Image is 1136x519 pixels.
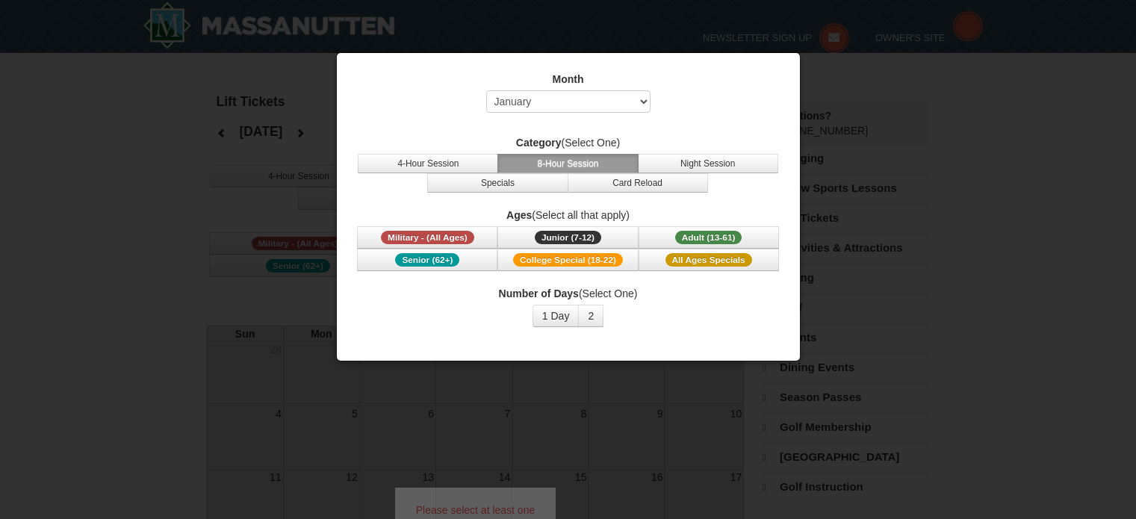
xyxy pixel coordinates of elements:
span: Adult (13-61) [675,231,742,244]
button: Specials [427,173,568,193]
button: Senior (62+) [357,249,497,271]
button: All Ages Specials [639,249,779,271]
button: Junior (7-12) [497,226,638,249]
label: (Select One) [356,135,781,150]
button: Adult (13-61) [639,226,779,249]
button: 2 [578,305,603,327]
span: Senior (62+) [395,253,459,267]
button: Night Session [638,154,778,173]
span: Military - (All Ages) [381,231,474,244]
button: Military - (All Ages) [357,226,497,249]
label: (Select One) [356,286,781,301]
strong: Number of Days [499,288,579,299]
strong: Category [516,137,562,149]
span: All Ages Specials [665,253,752,267]
button: 1 Day [533,305,580,327]
strong: Month [553,73,584,85]
button: College Special (18-22) [497,249,638,271]
label: (Select all that apply) [356,208,781,223]
button: 8-Hour Session [497,154,638,173]
span: Junior (7-12) [535,231,601,244]
button: 4-Hour Session [358,154,498,173]
button: Card Reload [568,173,708,193]
strong: Ages [506,209,532,221]
span: College Special (18-22) [513,253,623,267]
